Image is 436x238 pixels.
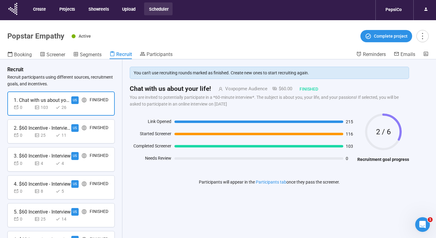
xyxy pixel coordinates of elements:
[35,216,53,222] div: 25
[80,52,102,58] span: Segments
[14,180,71,188] div: 4. $60 Incentive - Interview
[71,124,79,132] div: US
[28,2,50,15] button: Create
[14,216,32,222] div: 0
[90,124,108,132] div: Finished
[357,156,409,163] h4: Recruitment goal progress
[82,98,87,102] span: global
[14,152,71,160] div: 3. $60 Incentive - Interview
[40,51,65,59] a: Screener
[14,104,32,111] div: 0
[35,132,53,139] div: 25
[211,87,223,91] span: user
[134,69,405,76] div: You can't use recruiting rounds marked as finished. Create new ones to start recruiting again.
[55,160,74,167] div: 4
[71,152,79,160] div: US
[55,104,74,111] div: 26
[55,216,74,222] div: 14
[356,51,386,58] a: Reminders
[130,143,171,152] div: Completed Screener
[14,188,32,195] div: 0
[199,179,340,185] p: Participants will appear in the once they pass the screener.
[71,208,79,216] div: US
[415,217,430,232] iframe: Intercom live chat
[82,153,87,158] span: global
[84,2,113,15] button: Showreels
[71,180,79,188] div: US
[401,51,415,57] span: Emails
[140,51,173,58] a: Participants
[35,104,53,111] div: 103
[14,96,71,104] div: 1. Chat with us about your life!
[267,85,292,93] div: $60.00
[35,160,53,167] div: 4
[35,188,53,195] div: 8
[382,4,405,15] div: PepsiCo
[110,51,132,59] a: Recruit
[82,181,87,186] span: global
[117,2,140,15] button: Upload
[71,96,79,104] div: US
[346,120,354,124] span: 215
[14,160,32,167] div: 0
[73,51,102,59] a: Segments
[428,217,433,222] span: 1
[90,180,108,188] div: Finished
[256,180,286,184] a: Participants tab
[7,74,115,87] p: Recruit participants using different sources, recruitment goals, and incentives.
[130,155,171,164] div: Needs Review
[7,66,24,74] h3: Recruit
[90,152,108,160] div: Finished
[360,30,412,42] button: Complete project
[116,51,132,57] span: Recruit
[130,130,171,139] div: Started Screener
[47,52,65,58] span: Screener
[374,33,408,39] span: Complete project
[54,2,79,15] button: Projects
[363,51,386,57] span: Reminders
[292,86,318,92] div: Finished
[130,94,409,107] p: You are invited to potentially participate in a *60-minute interview*. The subject is about you, ...
[346,144,354,148] span: 103
[7,51,32,59] a: Booking
[82,209,87,214] span: global
[14,52,32,58] span: Booking
[130,84,211,94] h2: Chat with us about your life!
[223,85,267,93] div: Voxpopme Audience
[90,96,108,104] div: Finished
[365,128,402,136] span: 2 / 6
[82,125,87,130] span: global
[55,132,74,139] div: 11
[394,51,415,58] a: Emails
[14,208,71,216] div: 5. $60 Incentive - Interview
[130,118,171,127] div: Link Opened
[79,34,91,39] span: Active
[418,32,427,40] span: more
[14,132,32,139] div: 0
[55,188,74,195] div: 5
[416,30,429,42] button: more
[346,132,354,136] span: 116
[14,124,71,132] div: 2. $60 Incentive - Interview on your passions
[90,208,108,216] div: Finished
[144,2,173,15] button: Scheduler
[7,32,64,40] h1: Popstar Empathy
[147,51,173,57] span: Participants
[346,156,354,161] span: 0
